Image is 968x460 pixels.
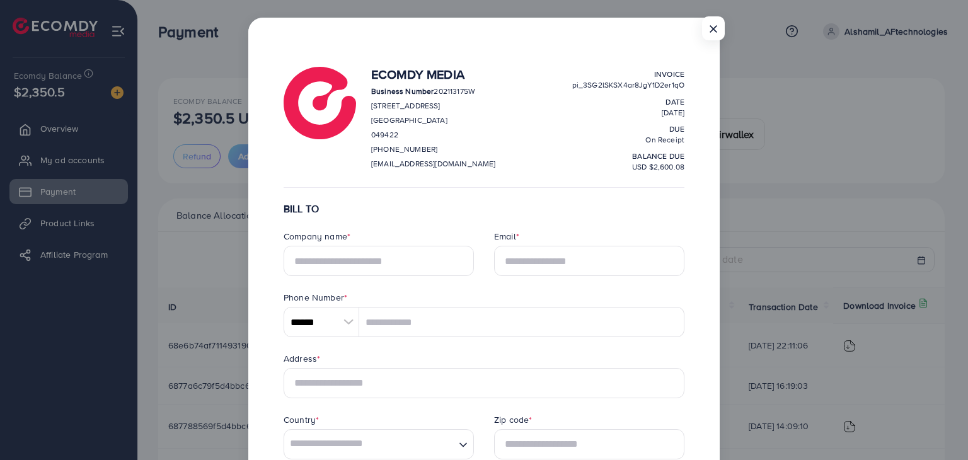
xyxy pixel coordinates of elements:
h6: BILL TO [284,203,684,215]
button: Close [702,16,725,40]
div: Search for option [284,429,474,459]
p: 202113175W [371,84,495,99]
label: Address [284,352,320,365]
label: Email [494,230,519,243]
strong: Business Number [371,86,434,96]
p: [EMAIL_ADDRESS][DOMAIN_NAME] [371,156,495,171]
p: [STREET_ADDRESS] [371,98,495,113]
span: pi_3SG2lSKSX4ar8JgY1D2er1qO [572,79,684,90]
input: Search for option [285,430,454,459]
h4: Ecomdy Media [371,67,495,82]
label: Company name [284,230,350,243]
p: Due [572,122,684,137]
span: On Receipt [645,134,684,145]
span: [DATE] [662,107,684,118]
label: Country [284,413,319,426]
label: Zip code [494,413,532,426]
label: Phone Number [284,291,347,304]
span: USD $2,600.08 [632,161,684,172]
iframe: Chat [914,403,959,451]
p: 049422 [371,127,495,142]
p: [GEOGRAPHIC_DATA] [371,113,495,128]
p: balance due [572,149,684,164]
p: Date [572,95,684,110]
p: Invoice [572,67,684,82]
img: logo [284,67,356,139]
p: [PHONE_NUMBER] [371,142,495,157]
